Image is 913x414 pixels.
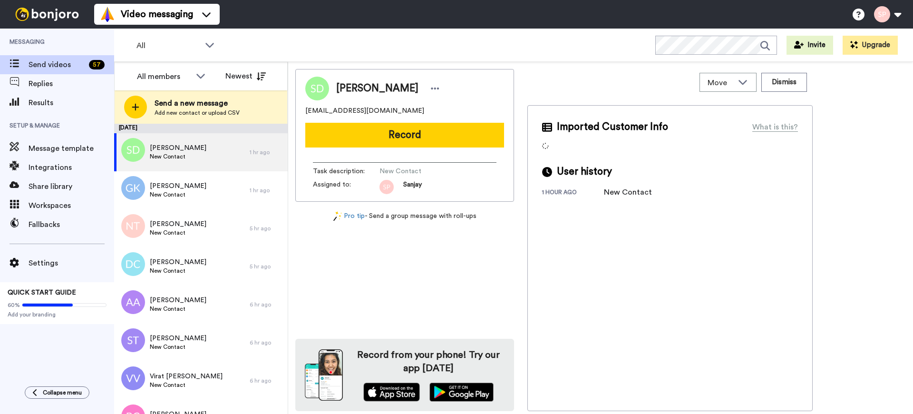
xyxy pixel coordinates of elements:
img: nt.png [121,214,145,238]
a: Pro tip [333,211,365,221]
span: Move [708,77,733,89]
span: [PERSON_NAME] [150,143,206,153]
img: bj-logo-header-white.svg [11,8,83,21]
div: 6 hr ago [250,339,283,346]
img: vv.png [121,366,145,390]
span: Integrations [29,162,114,173]
span: Replies [29,78,114,89]
button: Upgrade [843,36,898,55]
span: [PERSON_NAME] [150,181,206,191]
img: gk.png [121,176,145,200]
span: New Contact [150,381,223,389]
h4: Record from your phone! Try our app [DATE] [352,348,505,375]
span: Assigned to: [313,180,379,194]
span: User history [557,165,612,179]
span: Imported Customer Info [557,120,668,134]
span: Workspaces [29,200,114,211]
span: New Contact [150,343,206,351]
span: Task description : [313,167,379,176]
span: New Contact [150,153,206,160]
div: All members [137,71,191,82]
span: 60% [8,301,20,309]
span: [PERSON_NAME] [150,257,206,267]
button: Newest [218,67,273,86]
span: All [136,40,200,51]
span: Send a new message [155,98,240,109]
img: sd.png [121,138,145,162]
img: dc.png [121,252,145,276]
div: 57 [89,60,105,69]
span: Send videos [29,59,85,70]
span: Results [29,97,114,108]
div: 1 hr ago [250,187,283,194]
button: Record [305,123,504,148]
span: Message template [29,143,114,154]
img: playstore [429,383,494,402]
span: Share library [29,181,114,192]
div: [DATE] [114,124,288,133]
img: sp.png [379,180,394,194]
span: New Contact [379,167,470,176]
img: st.png [121,328,145,352]
img: appstore [363,383,420,402]
span: Fallbacks [29,219,114,230]
span: [PERSON_NAME] [150,296,206,305]
img: vm-color.svg [100,7,115,22]
div: 5 hr ago [250,225,283,232]
button: Invite [787,36,833,55]
div: 1 hr ago [250,148,283,156]
span: [PERSON_NAME] [150,334,206,343]
div: 5 hr ago [250,263,283,270]
span: Settings [29,257,114,269]
span: [EMAIL_ADDRESS][DOMAIN_NAME] [305,106,424,116]
span: Add new contact or upload CSV [155,109,240,117]
span: Add your branding [8,311,107,318]
img: aa.png [121,290,145,314]
div: What is this? [752,121,798,133]
span: Sanjay [403,180,422,194]
div: - Send a group message with roll-ups [295,211,514,221]
div: 6 hr ago [250,377,283,384]
button: Collapse menu [25,386,89,399]
div: 1 hour ago [542,188,604,198]
span: Virat [PERSON_NAME] [150,372,223,381]
button: Dismiss [761,73,807,92]
span: New Contact [150,267,206,275]
span: [PERSON_NAME] [150,219,206,229]
span: QUICK START GUIDE [8,289,76,296]
img: Image of Steffan Dawson [305,77,329,100]
span: Video messaging [121,8,193,21]
span: New Contact [150,305,206,313]
img: download [305,349,343,401]
span: New Contact [150,191,206,198]
span: New Contact [150,229,206,237]
div: 6 hr ago [250,301,283,308]
span: Collapse menu [43,389,82,396]
img: magic-wand.svg [333,211,342,221]
div: New Contact [604,187,652,198]
span: [PERSON_NAME] [336,81,418,96]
